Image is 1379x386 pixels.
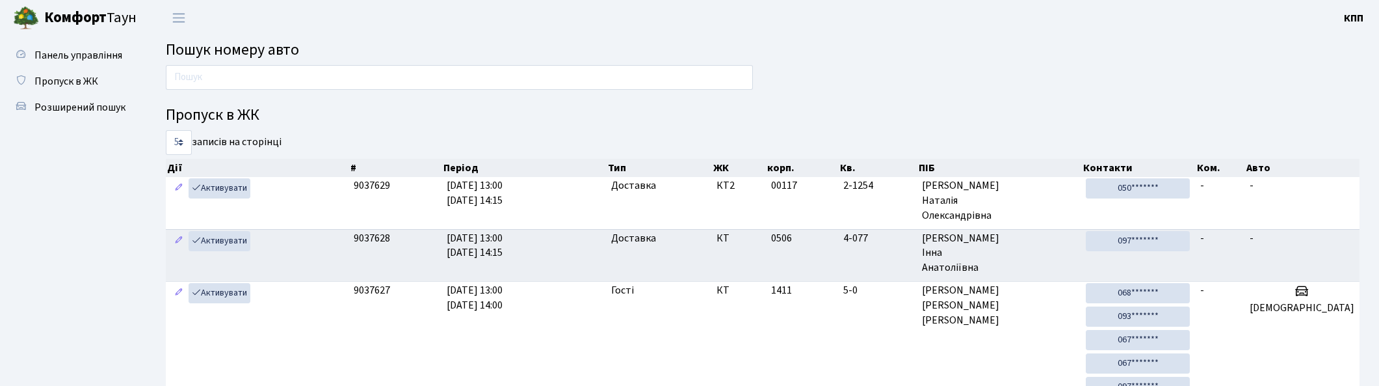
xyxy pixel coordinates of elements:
th: Дії [166,159,349,177]
a: Активувати [189,178,250,199]
span: - [1200,178,1204,193]
b: Комфорт [44,7,107,28]
th: # [349,159,442,177]
span: - [1200,283,1204,297]
a: Пропуск в ЖК [7,68,137,94]
a: КПП [1344,10,1363,26]
a: Активувати [189,283,250,303]
span: 9037629 [354,178,390,193]
a: Редагувати [171,231,187,251]
button: Переключити навігацію [163,7,195,29]
span: Доставка [611,231,656,246]
span: 9037627 [354,283,390,297]
label: записів на сторінці [166,130,282,155]
span: 2-1254 [843,178,912,193]
span: [PERSON_NAME] Інна Анатоліївна [922,231,1075,276]
span: 5-0 [843,283,912,298]
th: Тип [607,159,712,177]
span: Пошук номеру авто [166,38,299,61]
h5: [DEMOGRAPHIC_DATA] [1250,302,1354,314]
span: 1411 [771,283,792,297]
input: Пошук [166,65,753,90]
span: Гості [611,283,634,298]
span: [DATE] 13:00 [DATE] 14:15 [447,231,503,260]
select: записів на сторінці [166,130,192,155]
span: 00117 [771,178,797,193]
a: Розширений пошук [7,94,137,120]
span: Доставка [611,178,656,193]
th: корп. [766,159,838,177]
span: [DATE] 13:00 [DATE] 14:00 [447,283,503,312]
span: Панель управління [34,48,122,62]
span: КТ2 [716,178,760,193]
span: [PERSON_NAME] Наталія Олександрівна [922,178,1075,223]
th: Ком. [1196,159,1245,177]
span: - [1250,178,1254,193]
span: Таун [44,7,137,29]
a: Редагувати [171,178,187,199]
th: Контакти [1082,159,1196,177]
span: 9037628 [354,231,390,245]
a: Панель управління [7,42,137,68]
span: - [1200,231,1204,245]
span: КТ [716,231,760,246]
th: Кв. [839,159,917,177]
span: 0506 [771,231,792,245]
th: Авто [1245,159,1359,177]
b: КПП [1344,11,1363,25]
span: 4-077 [843,231,912,246]
a: Редагувати [171,283,187,303]
span: Розширений пошук [34,100,125,115]
th: ЖК [712,159,766,177]
span: [DATE] 13:00 [DATE] 14:15 [447,178,503,208]
th: Період [442,159,607,177]
img: logo.png [13,5,39,31]
span: Пропуск в ЖК [34,74,98,89]
span: - [1250,231,1254,245]
h4: Пропуск в ЖК [166,106,1359,125]
th: ПІБ [917,159,1082,177]
a: Активувати [189,231,250,251]
span: [PERSON_NAME] [PERSON_NAME] [PERSON_NAME] [922,283,1075,328]
span: КТ [716,283,760,298]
